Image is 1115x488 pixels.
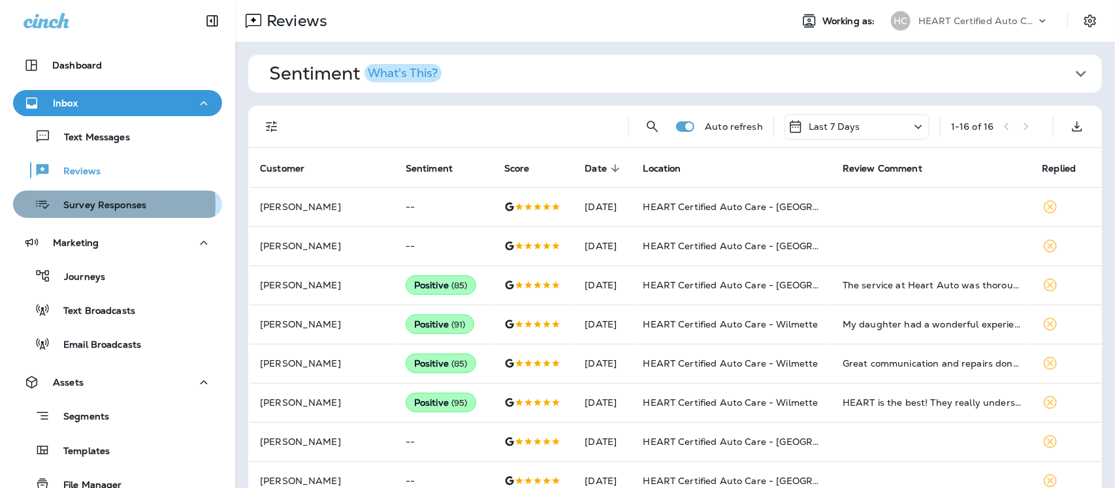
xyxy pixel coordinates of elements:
[639,114,666,140] button: Search Reviews
[395,226,494,266] td: --
[643,475,878,487] span: HEART Certified Auto Care - [GEOGRAPHIC_DATA]
[1042,162,1093,174] span: Replied
[451,358,468,369] span: ( 85 )
[51,271,105,284] p: Journeys
[575,422,633,461] td: [DATE]
[52,60,102,70] p: Dashboard
[643,318,818,330] span: HEART Certified Auto Care - Wilmette
[843,318,1021,331] div: My daughter had a wonderful experience, bringing her car in for an oil change! She said the staff...
[918,16,1036,26] p: HEART Certified Auto Care
[50,305,135,318] p: Text Broadcasts
[51,132,130,144] p: Text Messages
[13,90,222,116] button: Inbox
[13,123,222,150] button: Text Messages
[260,163,304,174] span: Customer
[53,377,84,388] p: Assets
[843,357,1021,370] div: Great communication and repairs done timely.
[451,397,468,408] span: ( 95 )
[843,279,1021,292] div: The service at Heart Auto was thorough and diligent In diagnosing my worrisome headlight problem,...
[406,354,476,373] div: Positive
[809,121,860,132] p: Last 7 Days
[259,114,285,140] button: Filters
[575,266,633,305] td: [DATE]
[13,52,222,78] button: Dashboard
[822,16,878,27] span: Working as:
[395,422,494,461] td: --
[406,275,476,295] div: Positive
[451,280,468,291] span: ( 85 )
[406,162,470,174] span: Sentiment
[585,163,607,174] span: Date
[260,280,385,290] p: [PERSON_NAME]
[260,162,321,174] span: Customer
[53,98,78,108] p: Inbox
[364,64,442,82] button: What's This?
[395,187,494,226] td: --
[13,191,222,218] button: Survey Responses
[575,187,633,226] td: [DATE]
[13,157,222,184] button: Reviews
[269,63,442,85] h1: Sentiment
[406,163,453,174] span: Sentiment
[13,402,222,430] button: Segments
[1042,163,1076,174] span: Replied
[1078,9,1102,33] button: Settings
[260,202,385,212] p: [PERSON_NAME]
[13,369,222,395] button: Assets
[643,240,878,252] span: HEART Certified Auto Care - [GEOGRAPHIC_DATA]
[643,201,878,213] span: HEART Certified Auto Care - [GEOGRAPHIC_DATA]
[50,339,141,352] p: Email Broadcasts
[13,230,222,256] button: Marketing
[643,358,818,369] span: HEART Certified Auto Care - Wilmette
[261,11,327,31] p: Reviews
[643,279,878,291] span: HEART Certified Auto Care - [GEOGRAPHIC_DATA]
[705,121,763,132] p: Auto refresh
[13,296,222,324] button: Text Broadcasts
[504,163,530,174] span: Score
[643,397,818,408] span: HEART Certified Auto Care - Wilmette
[368,67,438,79] div: What's This?
[643,163,681,174] span: Location
[891,11,911,31] div: HC
[260,436,385,447] p: [PERSON_NAME]
[575,305,633,344] td: [DATE]
[843,162,939,174] span: Review Comment
[50,166,101,178] p: Reviews
[13,330,222,358] button: Email Broadcasts
[843,163,922,174] span: Review Comment
[643,162,698,174] span: Location
[260,397,385,408] p: [PERSON_NAME]
[260,319,385,329] p: [PERSON_NAME]
[50,446,110,458] p: Templates
[406,314,474,334] div: Positive
[504,162,547,174] span: Score
[575,344,633,383] td: [DATE]
[406,393,476,412] div: Positive
[260,358,385,369] p: [PERSON_NAME]
[1064,114,1090,140] button: Export as CSV
[451,319,466,330] span: ( 91 )
[575,383,633,422] td: [DATE]
[843,396,1021,409] div: HEART is the best! They really understand what customer service means and they bring it to every ...
[13,436,222,464] button: Templates
[13,262,222,290] button: Journeys
[585,162,624,174] span: Date
[53,237,99,248] p: Marketing
[260,241,385,251] p: [PERSON_NAME]
[643,436,878,448] span: HEART Certified Auto Care - [GEOGRAPHIC_DATA]
[50,411,109,424] p: Segments
[194,8,231,34] button: Collapse Sidebar
[260,476,385,486] p: [PERSON_NAME]
[50,200,146,212] p: Survey Responses
[951,121,994,132] div: 1 - 16 of 16
[575,226,633,266] td: [DATE]
[259,55,1112,93] button: SentimentWhat's This?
